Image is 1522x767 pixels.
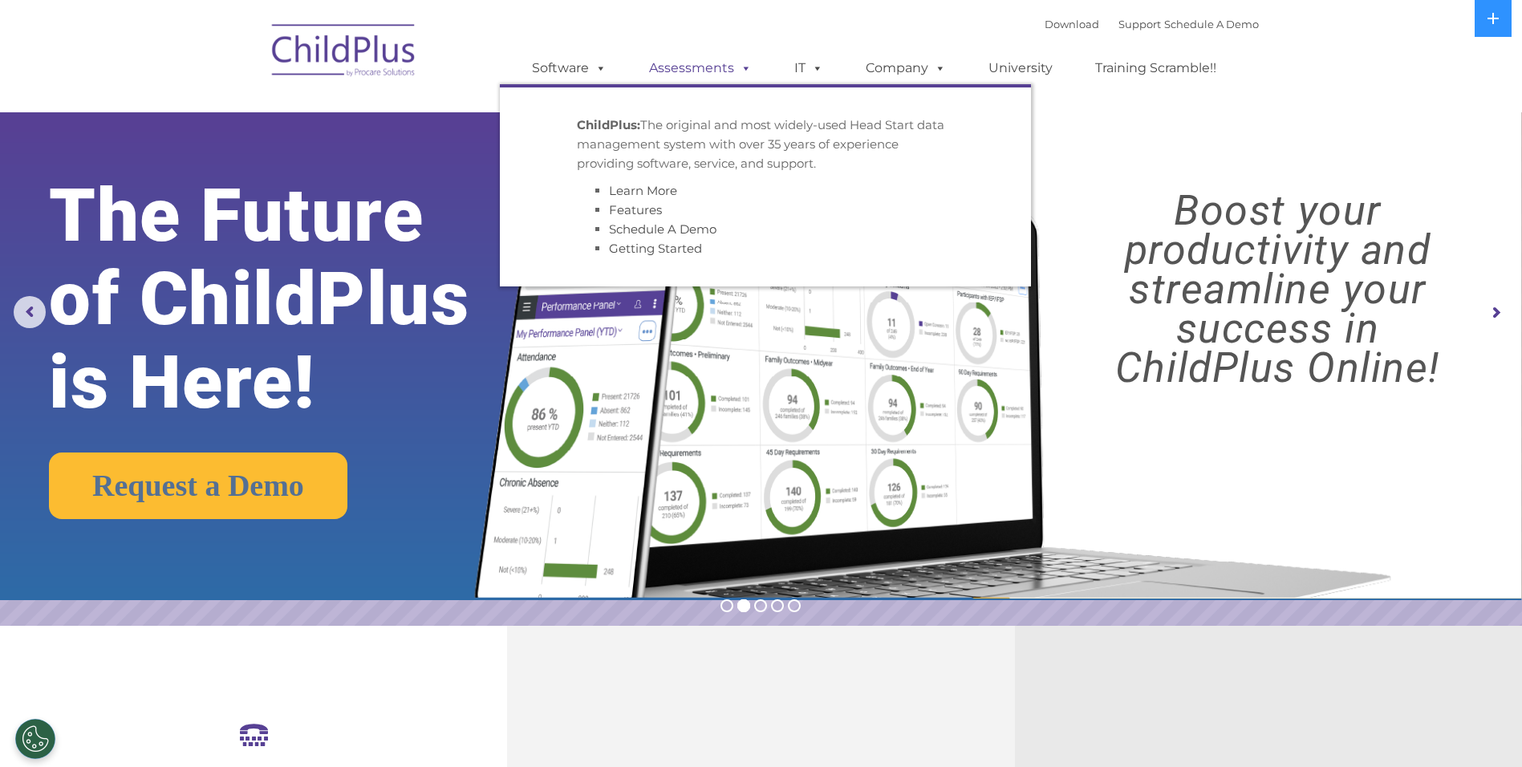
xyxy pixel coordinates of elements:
span: Last name [223,106,272,118]
img: ChildPlus by Procare Solutions [264,13,424,93]
a: Schedule A Demo [1164,18,1259,30]
button: Cookies Settings [15,719,55,759]
rs-layer: The Future of ChildPlus is Here! [49,174,535,424]
a: Download [1045,18,1099,30]
a: IT [778,52,839,84]
a: University [972,52,1069,84]
a: Features [609,202,662,217]
span: Phone number [223,172,291,184]
a: Assessments [633,52,768,84]
a: Request a Demo [49,452,347,519]
rs-layer: Boost your productivity and streamline your success in ChildPlus Online! [1052,191,1504,388]
font: | [1045,18,1259,30]
a: Company [850,52,962,84]
strong: ChildPlus: [577,117,640,132]
a: Schedule A Demo [609,221,716,237]
p: The original and most widely-used Head Start data management system with over 35 years of experie... [577,116,954,173]
a: Learn More [609,183,677,198]
a: Getting Started [609,241,702,256]
a: Software [516,52,623,84]
a: Training Scramble!! [1079,52,1232,84]
a: Support [1118,18,1161,30]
